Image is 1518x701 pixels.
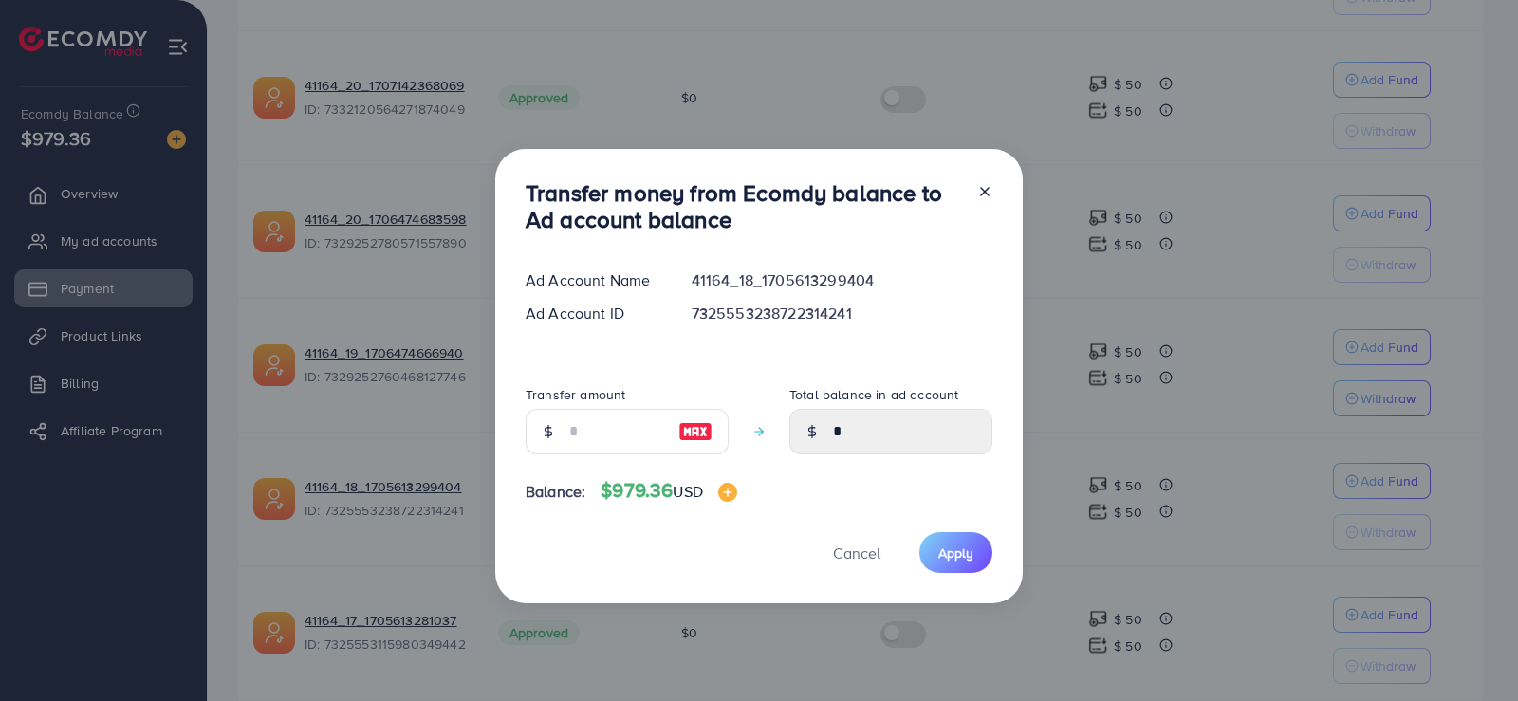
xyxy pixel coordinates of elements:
span: USD [673,481,702,502]
button: Cancel [809,532,904,573]
div: 7325553238722314241 [676,303,1008,324]
span: Cancel [833,543,880,563]
h3: Transfer money from Ecomdy balance to Ad account balance [526,179,962,234]
span: Balance: [526,481,585,503]
label: Total balance in ad account [789,385,958,404]
div: Ad Account ID [510,303,676,324]
img: image [678,420,713,443]
h4: $979.36 [601,479,737,503]
span: Apply [938,544,973,563]
img: image [718,483,737,502]
iframe: Chat [1437,616,1504,687]
button: Apply [919,532,992,573]
div: Ad Account Name [510,269,676,291]
label: Transfer amount [526,385,625,404]
div: 41164_18_1705613299404 [676,269,1008,291]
